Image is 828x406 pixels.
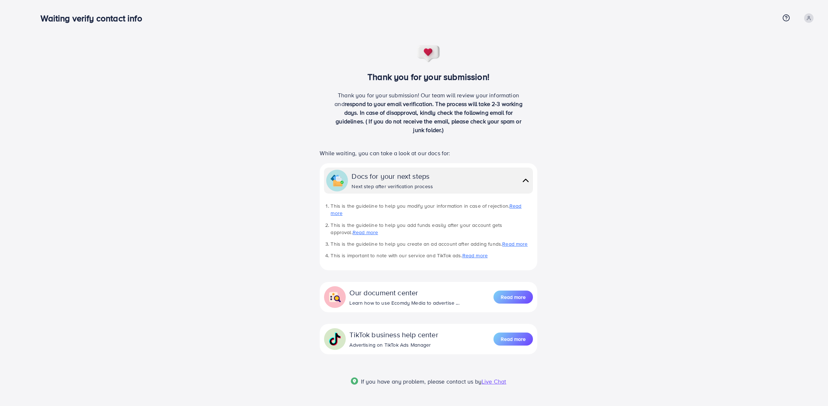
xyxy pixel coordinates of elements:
[493,333,533,346] button: Read more
[521,175,531,186] img: collapse
[352,183,433,190] div: Next step after verification process
[328,333,341,346] img: collapse
[501,293,526,301] span: Read more
[493,332,533,346] a: Read more
[332,91,525,134] p: Thank you for your submission! Our team will review your information and
[502,240,528,248] a: Read more
[501,335,526,343] span: Read more
[352,171,433,181] div: Docs for your next steps
[349,299,459,306] div: Learn how to use Ecomdy Media to advertise ...
[331,221,533,236] li: This is the guideline to help you add funds easily after your account gets approval.
[361,377,482,385] span: If you have any problem, please contact us by
[353,229,378,236] a: Read more
[349,329,438,340] div: TikTok business help center
[41,13,148,24] h3: Waiting verify contact info
[351,377,358,385] img: Popup guide
[493,291,533,304] button: Read more
[417,45,441,63] img: success
[331,240,533,248] li: This is the guideline to help you create an ad account after adding funds.
[482,377,506,385] span: Live Chat
[331,252,533,259] li: This is important to note with our service and TikTok ads.
[331,202,521,217] a: Read more
[349,287,459,298] div: Our document center
[308,72,549,82] h3: Thank you for your submission!
[336,100,522,134] span: respond to your email verification. The process will take 2-3 working days. In case of disapprova...
[331,202,533,217] li: This is the guideline to help you modify your information in case of rejection.
[493,290,533,304] a: Read more
[328,291,341,304] img: collapse
[320,149,537,157] p: While waiting, you can take a look at our docs for:
[331,174,344,187] img: collapse
[462,252,488,259] a: Read more
[349,341,438,348] div: Advertising on TikTok Ads Manager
